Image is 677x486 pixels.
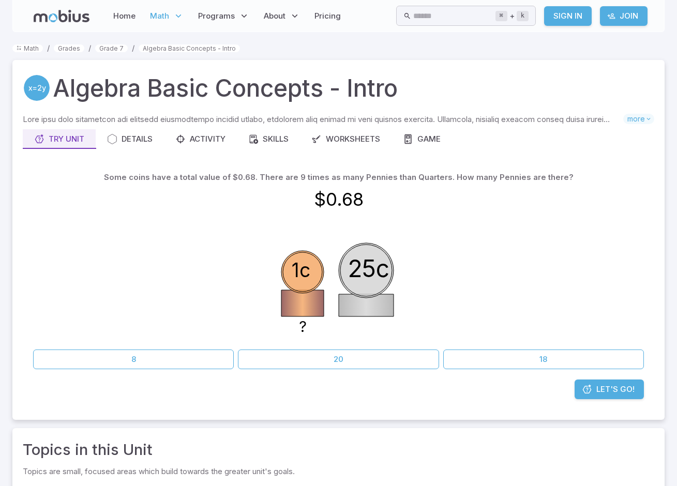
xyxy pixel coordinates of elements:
[107,133,153,145] div: Details
[132,42,134,54] li: /
[33,350,234,369] button: 8
[34,133,84,145] div: Try Unit
[95,44,128,52] a: Grade 7
[23,114,623,125] p: Lore ipsu dolo sitametcon adi elitsedd eiusmodtempo incidid utlabo, etdolorem aliq enimad mi veni...
[54,44,84,52] a: Grades
[348,254,389,283] text: 25c
[110,4,139,28] a: Home
[443,350,644,369] button: 18
[150,10,169,22] span: Math
[517,11,529,21] kbd: k
[88,42,91,54] li: /
[104,172,574,183] p: Some coins have a total value of $0.68. There are 9 times as many Pennies than Quarters. How many...
[238,350,439,369] button: 20
[12,42,665,54] nav: breadcrumb
[198,10,235,22] span: Programs
[311,133,380,145] div: Worksheets
[53,70,398,105] h1: Algebra Basic Concepts - Intro
[495,10,529,22] div: +
[600,6,648,26] a: Join
[575,379,644,399] a: Let's Go!
[12,44,43,52] a: Math
[311,4,344,28] a: Pricing
[248,133,289,145] div: Skills
[403,133,441,145] div: Game
[314,188,364,210] text: $0.68
[544,6,592,26] a: Sign In
[23,465,654,477] p: Topics are small, focused areas which build towards the greater unit's goals.
[495,11,507,21] kbd: ⌘
[596,384,635,395] span: Let's Go!
[47,42,50,54] li: /
[23,438,153,461] a: Topics in this Unit
[292,259,310,282] text: 1c
[23,74,51,102] a: Algebra
[298,318,306,336] text: ?
[175,133,225,145] div: Activity
[264,10,285,22] span: About
[139,44,240,52] a: Algebra Basic Concepts - Intro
